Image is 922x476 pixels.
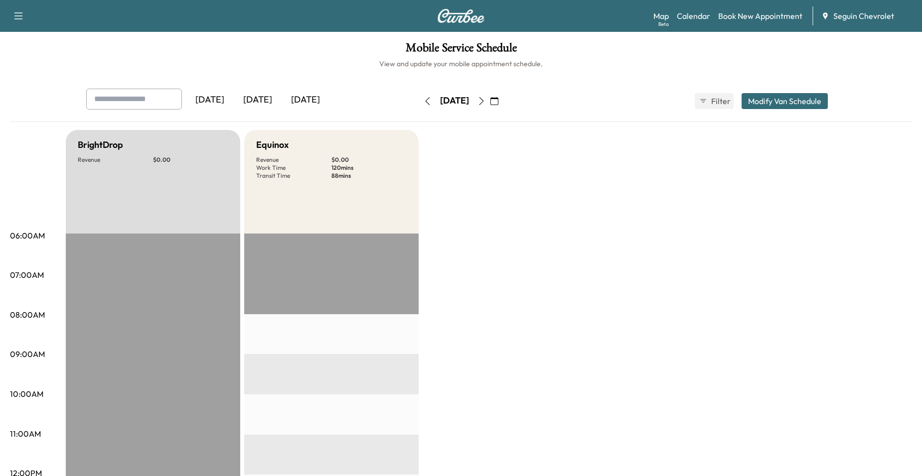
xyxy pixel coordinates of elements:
[10,42,912,59] h1: Mobile Service Schedule
[658,20,669,28] div: Beta
[331,172,407,180] p: 88 mins
[331,164,407,172] p: 120 mins
[256,156,331,164] p: Revenue
[78,138,123,152] h5: BrightDrop
[10,269,44,281] p: 07:00AM
[282,89,329,112] div: [DATE]
[833,10,894,22] span: Seguin Chevrolet
[256,172,331,180] p: Transit Time
[78,156,153,164] p: Revenue
[718,10,802,22] a: Book New Appointment
[440,95,469,107] div: [DATE]
[10,230,45,241] p: 06:00AM
[10,348,45,360] p: 09:00AM
[742,93,828,109] button: Modify Van Schedule
[711,95,729,107] span: Filter
[153,156,228,164] p: $ 0.00
[256,164,331,172] p: Work Time
[186,89,234,112] div: [DATE]
[331,156,407,164] p: $ 0.00
[10,309,45,321] p: 08:00AM
[10,59,912,69] h6: View and update your mobile appointment schedule.
[695,93,734,109] button: Filter
[437,9,485,23] img: Curbee Logo
[234,89,282,112] div: [DATE]
[10,388,43,400] p: 10:00AM
[677,10,710,22] a: Calendar
[10,428,41,440] p: 11:00AM
[653,10,669,22] a: MapBeta
[256,138,289,152] h5: Equinox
